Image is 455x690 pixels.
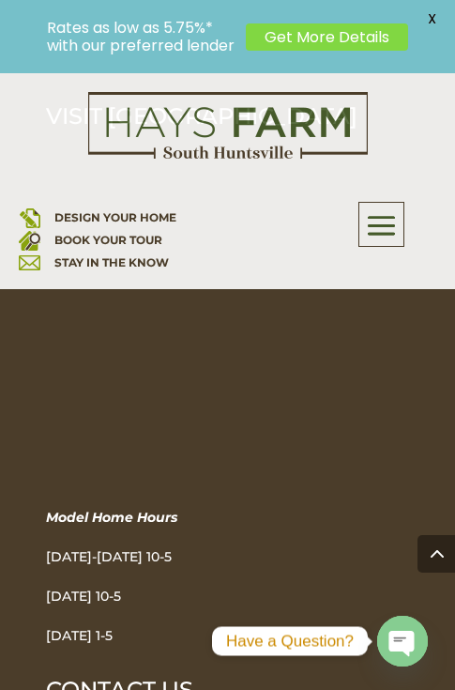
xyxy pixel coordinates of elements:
[54,255,169,269] a: STAY IN THE KNOW
[46,509,177,526] em: Model Home Hours
[46,544,410,583] p: [DATE]-[DATE] 10-5
[54,233,162,247] a: BOOK YOUR TOUR
[54,210,176,224] a: DESIGN YOUR HOME
[88,146,368,163] a: hays farm homes huntsville development
[46,622,410,649] p: [DATE] 1-5
[46,583,410,622] p: [DATE] 10-5
[19,207,40,228] img: design your home
[417,5,446,33] span: X
[88,92,368,160] img: Logo
[246,23,408,51] a: Get More Details
[47,19,236,54] p: Rates as low as 5.75%* with our preferred lender
[19,229,40,251] img: book your home tour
